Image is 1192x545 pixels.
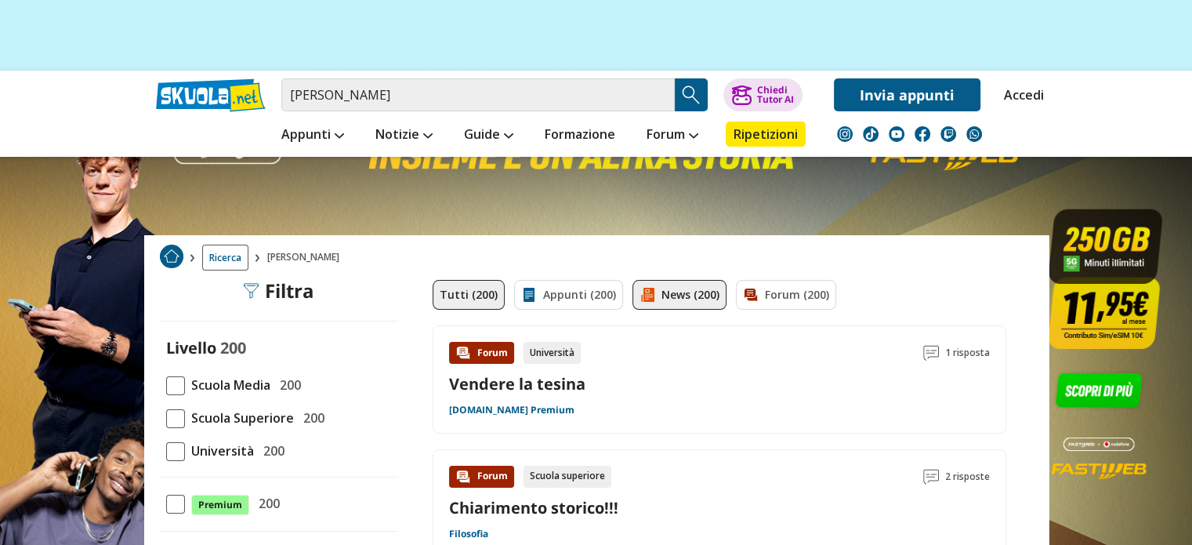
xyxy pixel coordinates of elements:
[257,441,284,461] span: 200
[639,287,655,303] img: News filtro contenuto attivo
[455,345,471,361] img: Forum contenuto
[449,528,488,540] a: Filosofia
[449,373,585,394] a: Vendere la tesina
[834,78,980,111] a: Invia appunti
[514,280,623,310] a: Appunti (200)
[726,122,806,147] a: Ripetizioni
[675,78,708,111] button: Search Button
[743,287,759,303] img: Forum filtro contenuto
[202,245,248,271] a: Ricerca
[923,469,939,485] img: Commenti lettura
[455,469,471,485] img: Forum contenuto
[433,280,505,310] a: Tutti (200)
[541,122,619,150] a: Formazione
[915,126,930,142] img: facebook
[524,466,611,488] div: Scuola superiore
[449,466,514,488] div: Forum
[524,342,581,364] div: Università
[274,375,301,395] span: 200
[736,280,836,310] a: Forum (200)
[267,245,346,271] span: [PERSON_NAME]
[449,342,514,364] div: Forum
[643,122,702,150] a: Forum
[252,493,280,514] span: 200
[966,126,982,142] img: WhatsApp
[371,122,437,150] a: Notizie
[166,337,216,358] label: Livello
[281,78,675,111] input: Cerca appunti, riassunti o versioni
[449,404,574,416] a: [DOMAIN_NAME] Premium
[889,126,904,142] img: youtube
[185,408,294,428] span: Scuola Superiore
[837,126,853,142] img: instagram
[632,280,726,310] a: News (200)
[945,342,990,364] span: 1 risposta
[679,83,703,107] img: Cerca appunti, riassunti o versioni
[160,245,183,271] a: Home
[243,283,259,299] img: Filtra filtri mobile
[277,122,348,150] a: Appunti
[940,126,956,142] img: twitch
[191,495,249,515] span: Premium
[220,337,246,358] span: 200
[460,122,517,150] a: Guide
[185,375,270,395] span: Scuola Media
[723,78,803,111] button: ChiediTutor AI
[863,126,879,142] img: tiktok
[521,287,537,303] img: Appunti filtro contenuto
[297,408,324,428] span: 200
[243,280,314,302] div: Filtra
[185,441,254,461] span: Università
[756,85,793,104] div: Chiedi Tutor AI
[945,466,990,488] span: 2 risposte
[1004,78,1037,111] a: Accedi
[923,345,939,361] img: Commenti lettura
[449,497,618,518] a: Chiarimento storico!!!
[160,245,183,268] img: Home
